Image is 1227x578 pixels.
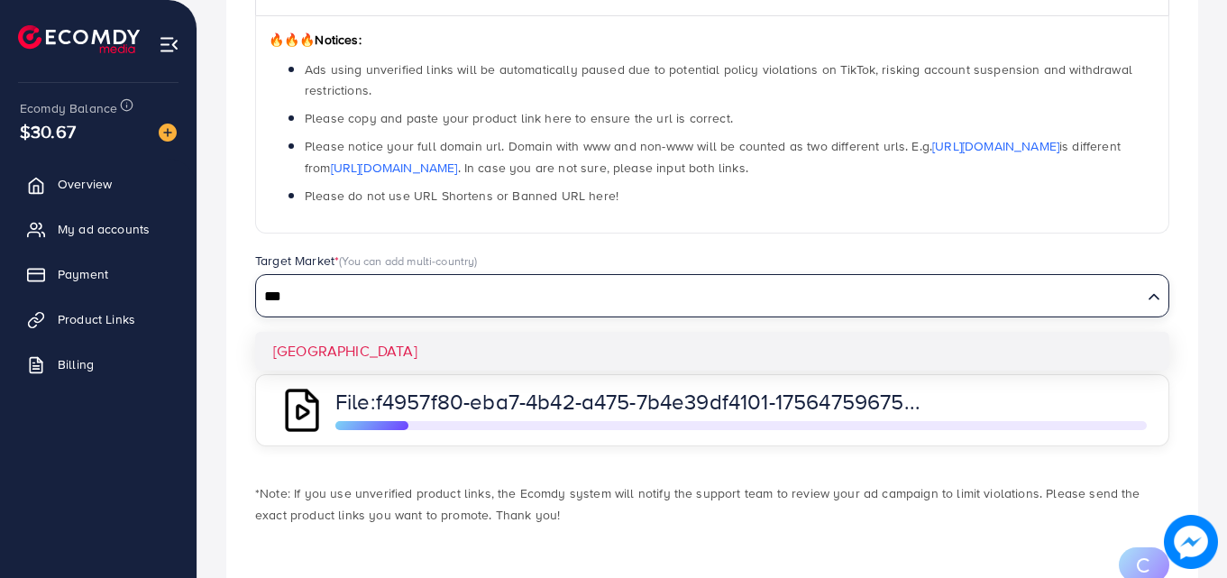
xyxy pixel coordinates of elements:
[14,301,183,337] a: Product Links
[14,256,183,292] a: Payment
[20,118,76,144] span: $30.67
[376,386,976,417] span: f4957f80-eba7-4b42-a475-7b4e39df4101-1756475967599.mp4
[255,337,337,355] label: Upload video
[278,386,326,435] img: QAAAABJRU5ErkJggg==
[269,31,362,49] span: Notices:
[255,252,478,270] label: Target Market
[932,137,1059,155] a: [URL][DOMAIN_NAME]
[305,60,1132,99] span: Ads using unverified links will be automatically paused due to potential policy violations on Tik...
[269,31,315,49] span: 🔥🔥🔥
[305,137,1121,176] span: Please notice your full domain url. Domain with www and non-www will be counted as two different ...
[159,34,179,55] img: menu
[20,99,117,117] span: Ecomdy Balance
[331,159,458,177] a: [URL][DOMAIN_NAME]
[255,482,1169,526] p: *Note: If you use unverified product links, the Ecomdy system will notify the support team to rev...
[58,310,135,328] span: Product Links
[305,109,733,127] span: Please copy and paste your product link here to ensure the url is correct.
[159,124,177,142] img: image
[18,25,140,53] img: logo
[58,220,150,238] span: My ad accounts
[258,283,1140,311] input: Search for option
[58,355,94,373] span: Billing
[14,166,183,202] a: Overview
[14,211,183,247] a: My ad accounts
[58,265,108,283] span: Payment
[339,252,477,269] span: (You can add multi-country)
[335,390,921,412] p: File:
[58,175,112,193] span: Overview
[255,274,1169,317] div: Search for option
[1164,515,1218,569] img: image
[14,346,183,382] a: Billing
[305,187,618,205] span: Please do not use URL Shortens or Banned URL here!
